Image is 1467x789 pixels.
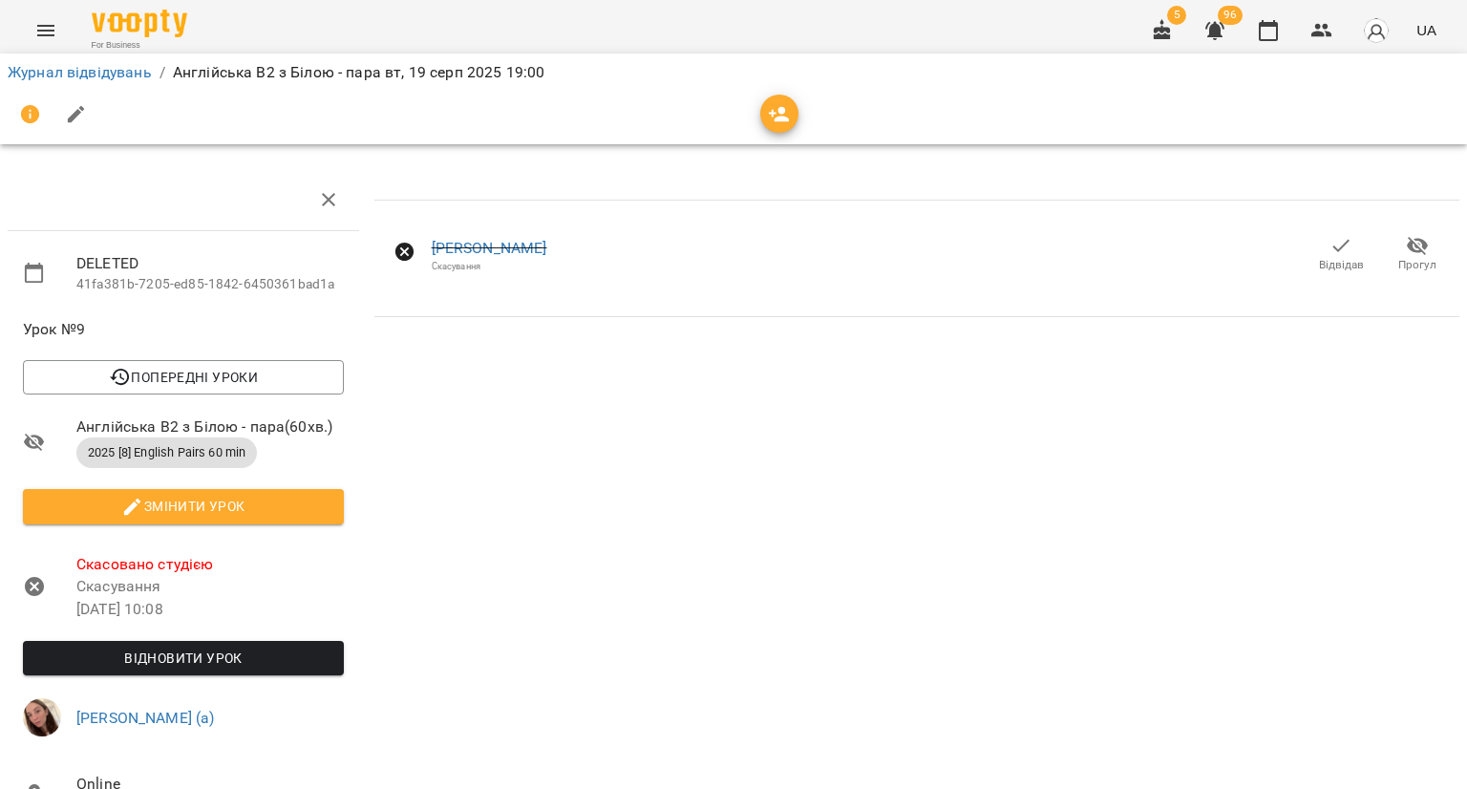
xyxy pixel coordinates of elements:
img: Voopty Logo [92,10,187,37]
span: Змінити урок [38,495,329,518]
span: Попередні уроки [38,366,329,389]
span: 5 [1167,6,1186,25]
img: avatar_s.png [1363,17,1390,44]
span: Англійська В2 з Білою - пара ( 60 хв. ) [76,416,344,438]
div: Скасування [432,260,547,272]
li: / [159,61,165,84]
button: Змінити урок [23,489,344,523]
span: Відновити урок [38,647,329,670]
button: Попередні уроки [23,360,344,394]
a: Журнал відвідувань [8,63,152,81]
button: Menu [23,8,69,53]
p: [DATE] 10:08 [76,598,344,621]
p: 41fa381b-7205-ed85-1842-6450361bad1a [76,275,344,294]
span: DELETED [76,252,344,275]
img: 8e00ca0478d43912be51e9823101c125.jpg [23,698,61,736]
button: Прогул [1379,227,1456,281]
span: 96 [1218,6,1243,25]
button: Відновити урок [23,641,344,675]
span: For Business [92,39,187,52]
span: Прогул [1398,257,1436,273]
span: Урок №9 [23,318,344,341]
p: Скасування [76,575,344,598]
span: 2025 [8] English Pairs 60 min [76,444,257,461]
button: Відвідав [1303,227,1379,281]
nav: breadcrumb [8,61,1459,84]
span: Відвідав [1319,257,1364,273]
a: [PERSON_NAME] (а) [76,709,215,727]
span: Скасовано студією [76,553,344,576]
button: UA [1409,12,1444,48]
a: [PERSON_NAME] [432,239,547,257]
span: UA [1416,20,1436,40]
p: Англійська В2 з Білою - пара вт, 19 серп 2025 19:00 [173,61,545,84]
